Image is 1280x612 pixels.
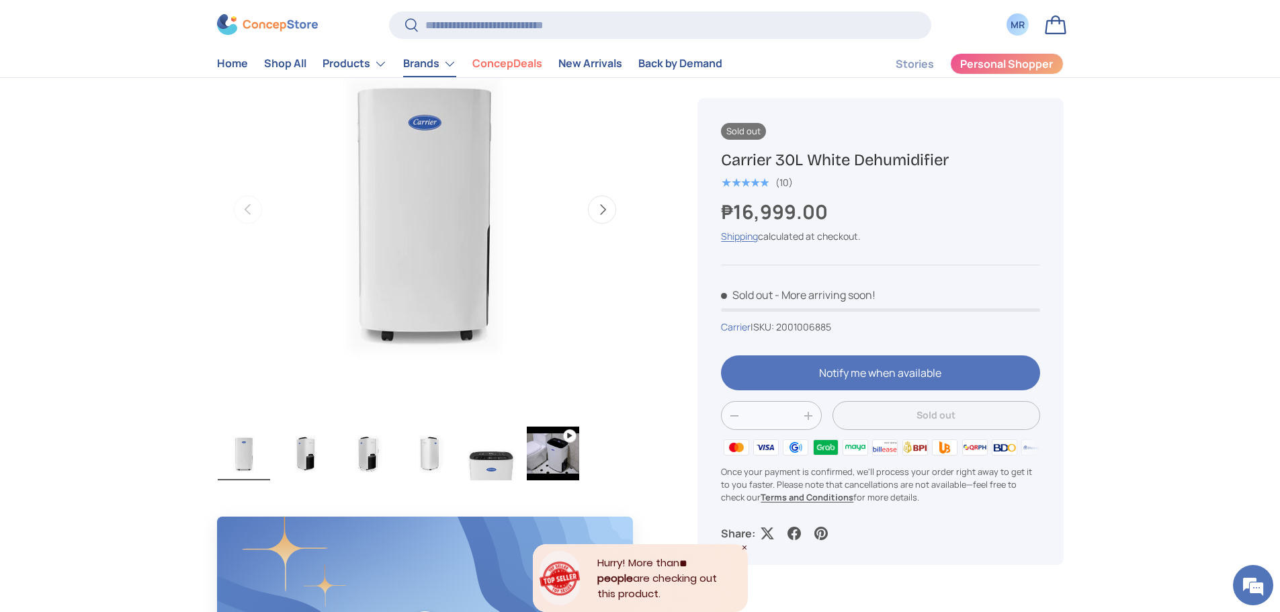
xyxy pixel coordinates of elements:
[753,320,774,333] span: SKU:
[28,169,234,305] span: We are offline. Please leave us a message.
[264,51,306,77] a: Shop All
[775,177,793,187] div: (10)
[220,7,253,39] div: Minimize live chat window
[863,50,1064,77] nav: Secondary
[950,53,1064,75] a: Personal Shopper
[960,59,1053,70] span: Personal Shopper
[217,50,722,77] nav: Primary
[721,525,755,541] p: Share:
[776,320,831,333] span: 2001006885
[896,51,934,77] a: Stories
[751,320,831,333] span: |
[280,427,332,480] img: carrier-dehumidifier-30-liter-left-side-view-concepstore
[638,51,722,77] a: Back by Demand
[721,320,751,333] a: Carrier
[217,1,634,484] media-gallery: Gallery Viewer
[721,230,758,243] a: Shipping
[781,437,810,457] img: gcash
[721,198,831,225] strong: ₱16,999.00
[472,51,542,77] a: ConcepDeals
[721,229,1039,243] div: calculated at checkout.
[990,437,1019,457] img: bdo
[197,414,244,432] em: Submit
[721,150,1039,171] h1: Carrier 30L White Dehumidifier
[395,50,464,77] summary: Brands
[1003,10,1033,40] a: MR
[527,427,579,480] img: carrier-30 liter-dehumidifier-youtube-demo-video-concepstore
[721,174,793,189] a: 5.0 out of 5.0 stars (10)
[721,176,769,189] span: ★★★★★
[721,437,751,457] img: master
[1019,437,1049,457] img: metrobank
[217,15,318,36] img: ConcepStore
[741,544,748,551] div: Close
[751,437,781,457] img: visa
[930,437,959,457] img: ubp
[217,51,248,77] a: Home
[761,491,853,503] a: Terms and Conditions
[900,437,930,457] img: bpi
[341,427,394,480] img: carrier-dehumidifier-30-liter-left-side-with-dimensions-view-concepstore
[314,50,395,77] summary: Products
[70,75,226,93] div: Leave a message
[810,437,840,457] img: grabpay
[721,288,773,302] span: Sold out
[841,437,870,457] img: maya
[1011,18,1025,32] div: MR
[833,402,1039,431] button: Sold out
[870,437,900,457] img: billease
[721,466,1039,505] p: Once your payment is confirmed, we'll process your order right away to get it to you faster. Plea...
[959,437,989,457] img: qrph
[721,177,769,189] div: 5.0 out of 5.0 stars
[403,427,456,480] img: carrier-dehumidifier-30-liter-right-side-view-concepstore
[465,427,517,480] img: carrier-dehumidifier-30-liter-top-with-buttons-view-concepstore
[775,288,876,302] p: - More arriving soon!
[218,427,270,480] img: carrier-dehumidifier-30-liter-full-view-concepstore
[721,123,766,140] span: Sold out
[558,51,622,77] a: New Arrivals
[7,367,256,414] textarea: Type your message and click 'Submit'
